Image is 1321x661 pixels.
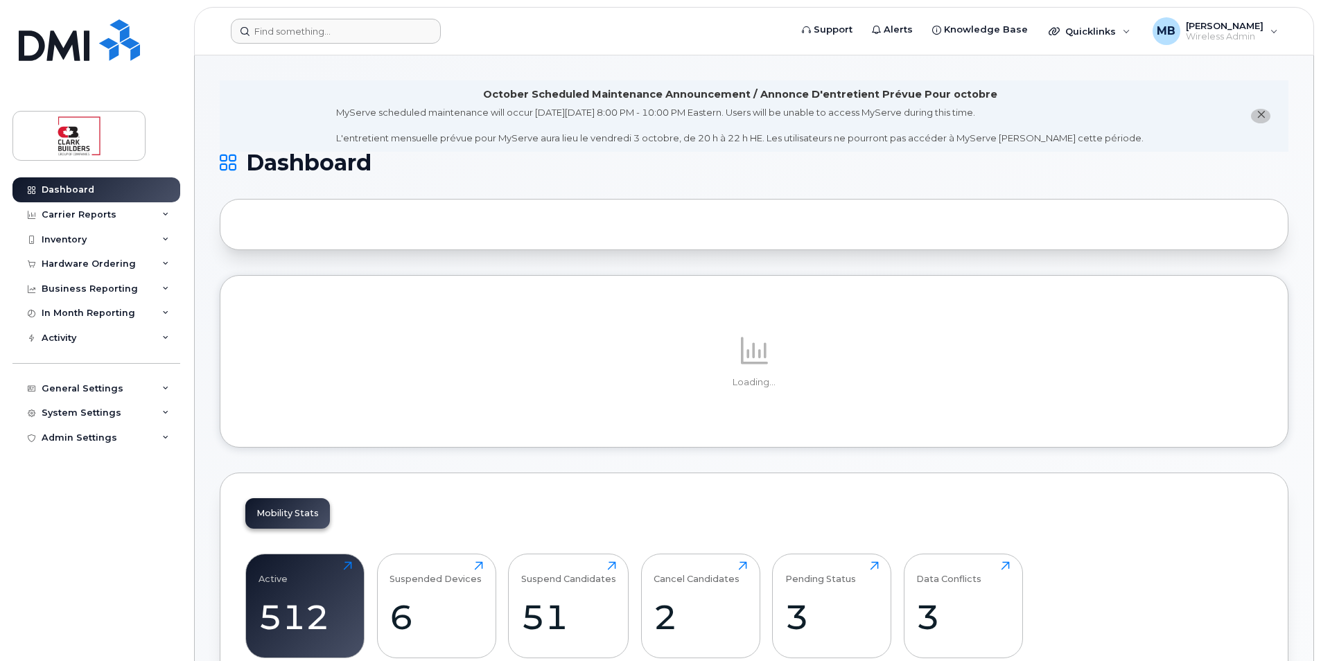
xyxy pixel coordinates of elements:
div: Suspend Candidates [521,561,616,584]
div: October Scheduled Maintenance Announcement / Annonce D'entretient Prévue Pour octobre [483,87,997,102]
div: 512 [259,597,352,637]
button: close notification [1251,109,1270,123]
div: 3 [785,597,879,637]
div: Data Conflicts [916,561,981,584]
span: Dashboard [246,152,371,173]
p: Loading... [245,376,1263,389]
a: Pending Status3 [785,561,879,650]
a: Data Conflicts3 [916,561,1010,650]
div: Active [259,561,288,584]
a: Cancel Candidates2 [654,561,747,650]
a: Active512 [259,561,352,650]
a: Suspend Candidates51 [521,561,616,650]
div: Pending Status [785,561,856,584]
div: 51 [521,597,616,637]
a: Suspended Devices6 [390,561,483,650]
div: MyServe scheduled maintenance will occur [DATE][DATE] 8:00 PM - 10:00 PM Eastern. Users will be u... [336,106,1144,145]
div: 3 [916,597,1010,637]
div: 6 [390,597,483,637]
div: 2 [654,597,747,637]
div: Cancel Candidates [654,561,740,584]
div: Suspended Devices [390,561,482,584]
